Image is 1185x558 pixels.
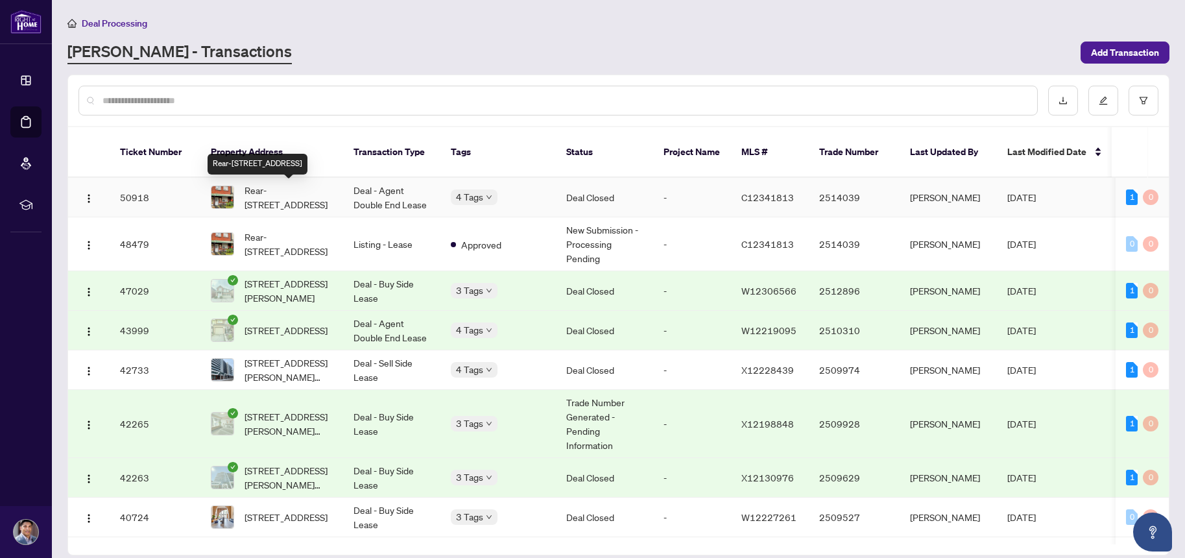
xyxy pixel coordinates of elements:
span: W12227261 [741,511,796,523]
div: 0 [1143,416,1158,431]
td: [PERSON_NAME] [900,311,997,350]
span: X12198848 [741,418,794,430]
td: 43999 [110,311,200,350]
img: Logo [84,474,94,484]
div: 0 [1143,283,1158,298]
img: Logo [84,513,94,524]
button: Logo [78,467,99,488]
button: Logo [78,187,99,208]
div: 1 [1126,189,1138,205]
th: Project Name [653,127,731,178]
td: 2510310 [809,311,900,350]
span: X12130976 [741,472,794,483]
img: Logo [84,420,94,430]
span: Rear-[STREET_ADDRESS] [245,230,333,258]
td: - [653,311,731,350]
span: Add Transaction [1091,42,1159,63]
div: 0 [1143,189,1158,205]
span: C12341813 [741,191,794,203]
th: Property Address [200,127,343,178]
span: [STREET_ADDRESS] [245,323,328,337]
button: edit [1088,86,1118,115]
div: 0 [1126,509,1138,525]
span: check-circle [228,275,238,285]
td: 42733 [110,350,200,390]
span: 4 Tags [456,322,483,337]
td: 42265 [110,390,200,458]
img: thumbnail-img [211,506,233,528]
span: down [486,367,492,373]
td: Deal - Buy Side Lease [343,498,440,537]
div: 1 [1126,283,1138,298]
span: 3 Tags [456,416,483,431]
span: Deal Processing [82,18,147,29]
td: Listing - Lease [343,217,440,271]
img: thumbnail-img [211,467,233,489]
th: Trade Number [809,127,900,178]
button: Logo [78,507,99,528]
th: MLS # [731,127,809,178]
button: Open asap [1133,513,1172,552]
td: Deal Closed [556,498,653,537]
span: X12228439 [741,364,794,376]
span: download [1059,96,1068,105]
span: [DATE] [1007,191,1036,203]
td: [PERSON_NAME] [900,217,997,271]
td: Deal Closed [556,178,653,217]
span: [STREET_ADDRESS][PERSON_NAME][PERSON_NAME] [245,463,333,492]
span: down [486,420,492,427]
span: edit [1099,96,1108,105]
span: check-circle [228,462,238,472]
div: Rear-[STREET_ADDRESS] [208,154,307,175]
td: 2509527 [809,498,900,537]
td: [PERSON_NAME] [900,458,997,498]
span: C12341813 [741,238,794,250]
img: Logo [84,240,94,250]
span: [DATE] [1007,324,1036,336]
span: 3 Tags [456,509,483,524]
span: [DATE] [1007,511,1036,523]
div: 1 [1126,322,1138,338]
span: [DATE] [1007,238,1036,250]
td: Deal - Buy Side Lease [343,390,440,458]
div: 1 [1126,362,1138,378]
span: [DATE] [1007,364,1036,376]
div: 0 [1143,322,1158,338]
td: Deal Closed [556,311,653,350]
div: 0 [1143,236,1158,252]
td: 2514039 [809,217,900,271]
span: [STREET_ADDRESS][PERSON_NAME][PERSON_NAME] [245,409,333,438]
span: check-circle [228,408,238,418]
span: 4 Tags [456,362,483,377]
th: Last Modified Date [997,127,1114,178]
span: down [486,194,492,200]
td: Deal Closed [556,350,653,390]
span: [STREET_ADDRESS] [245,510,328,524]
td: - [653,390,731,458]
span: [DATE] [1007,472,1036,483]
td: 42263 [110,458,200,498]
td: Deal - Buy Side Lease [343,458,440,498]
td: 2509629 [809,458,900,498]
span: 3 Tags [456,470,483,485]
td: 2509928 [809,390,900,458]
span: Rear-[STREET_ADDRESS] [245,183,333,212]
td: - [653,350,731,390]
button: filter [1129,86,1158,115]
span: down [486,327,492,334]
img: Logo [84,287,94,297]
td: 2512896 [809,271,900,311]
span: W12306566 [741,285,796,297]
button: Add Transaction [1081,42,1169,64]
th: Ticket Number [110,127,200,178]
td: - [653,217,731,271]
img: thumbnail-img [211,186,233,208]
button: Logo [78,413,99,434]
div: 0 [1143,470,1158,485]
a: [PERSON_NAME] - Transactions [67,41,292,64]
button: Logo [78,320,99,341]
td: Deal - Agent Double End Lease [343,178,440,217]
span: check-circle [228,315,238,325]
span: home [67,19,77,28]
td: Deal - Agent Double End Lease [343,311,440,350]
